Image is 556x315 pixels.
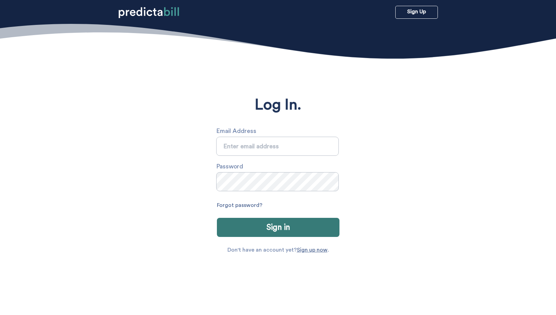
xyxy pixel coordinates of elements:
input: Email Address [216,137,339,156]
p: Log In. [255,96,301,114]
label: Password [216,161,343,172]
p: Don't have an account yet? . [227,247,329,253]
a: Sign up now [297,247,328,253]
a: Sign Up [395,6,438,19]
button: Sign in [217,218,339,237]
label: Email Address [216,125,343,137]
a: Forgot password? [217,200,263,211]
